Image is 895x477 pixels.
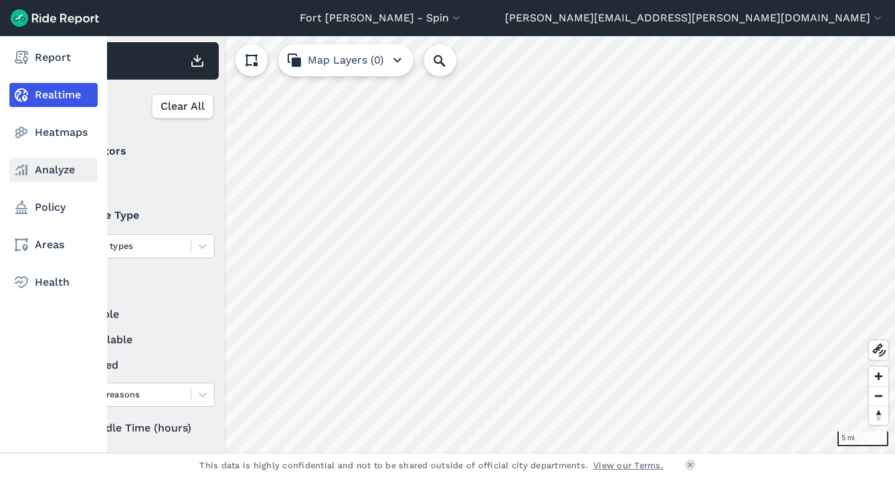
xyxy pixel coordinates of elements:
[54,170,215,186] label: Spin
[869,367,888,386] button: Zoom in
[9,120,98,145] a: Heatmaps
[505,10,884,26] button: [PERSON_NAME][EMAIL_ADDRESS][PERSON_NAME][DOMAIN_NAME]
[54,269,213,306] summary: Status
[161,98,205,114] span: Clear All
[152,94,213,118] button: Clear All
[11,9,99,27] img: Ride Report
[837,432,888,446] div: 5 mi
[54,306,215,322] label: available
[9,233,98,257] a: Areas
[54,197,213,234] summary: Vehicle Type
[9,158,98,182] a: Analyze
[9,195,98,219] a: Policy
[593,459,664,472] a: View our Terms.
[278,44,413,76] button: Map Layers (0)
[54,132,213,170] summary: Operators
[54,332,215,348] label: unavailable
[869,386,888,405] button: Zoom out
[54,357,215,373] label: reserved
[9,45,98,70] a: Report
[43,36,895,453] canvas: Map
[49,86,219,127] div: Filter
[9,83,98,107] a: Realtime
[54,416,215,440] div: Idle Time (hours)
[9,270,98,294] a: Health
[300,10,463,26] button: Fort [PERSON_NAME] - Spin
[869,405,888,425] button: Reset bearing to north
[424,44,478,76] input: Search Location or Vehicles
